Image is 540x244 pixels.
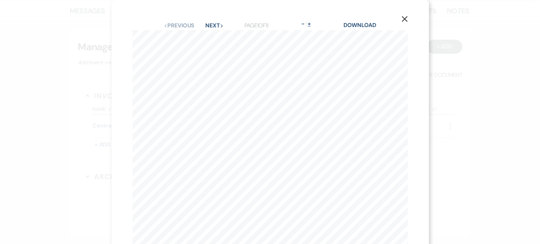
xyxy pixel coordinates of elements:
[343,21,376,29] a: Download
[244,21,269,30] p: Page 1 of 11
[164,23,194,28] button: Previous
[300,21,306,27] button: -
[306,21,312,27] button: +
[205,23,224,28] button: Next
